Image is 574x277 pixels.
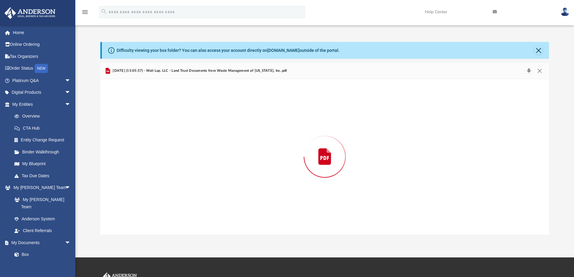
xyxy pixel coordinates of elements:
a: Digital Productsarrow_drop_down [4,87,80,99]
span: arrow_drop_down [65,74,77,87]
a: [DOMAIN_NAME] [267,48,300,53]
a: Box [8,249,74,261]
span: arrow_drop_down [65,98,77,111]
a: Overview [8,110,80,122]
a: Tax Due Dates [8,170,80,182]
img: Anderson Advisors Platinum Portal [3,7,57,19]
a: My Documentsarrow_drop_down [4,237,77,249]
span: arrow_drop_down [65,182,77,194]
a: Client Referrals [8,225,77,237]
a: Entity Change Request [8,134,80,146]
a: Tax Organizers [4,50,80,62]
button: Download [523,67,534,75]
button: Close [534,67,545,75]
div: Preview [100,63,549,235]
a: Platinum Q&Aarrow_drop_down [4,74,80,87]
a: Order StatusNEW [4,62,80,75]
a: My [PERSON_NAME] Teamarrow_drop_down [4,182,77,194]
i: search [101,8,107,15]
a: Binder Walkthrough [8,146,80,158]
i: menu [81,8,89,16]
a: Home [4,27,80,39]
a: My Blueprint [8,158,77,170]
a: Online Ordering [4,39,80,51]
a: My Entitiesarrow_drop_down [4,98,80,110]
button: Close [534,46,543,55]
a: My [PERSON_NAME] Team [8,194,74,213]
a: Anderson System [8,213,77,225]
div: Difficulty viewing your box folder? You can also access your account directly on outside of the p... [117,47,340,54]
a: menu [81,11,89,16]
span: arrow_drop_down [65,87,77,99]
a: CTA Hub [8,122,80,134]
span: [DATE] (15:05:57) - Wah Lup, LLC - Land Trust Documents from Waste Management of [US_STATE], Inc.... [111,68,287,74]
span: arrow_drop_down [65,237,77,249]
img: User Pic [560,8,569,16]
div: NEW [35,64,48,73]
